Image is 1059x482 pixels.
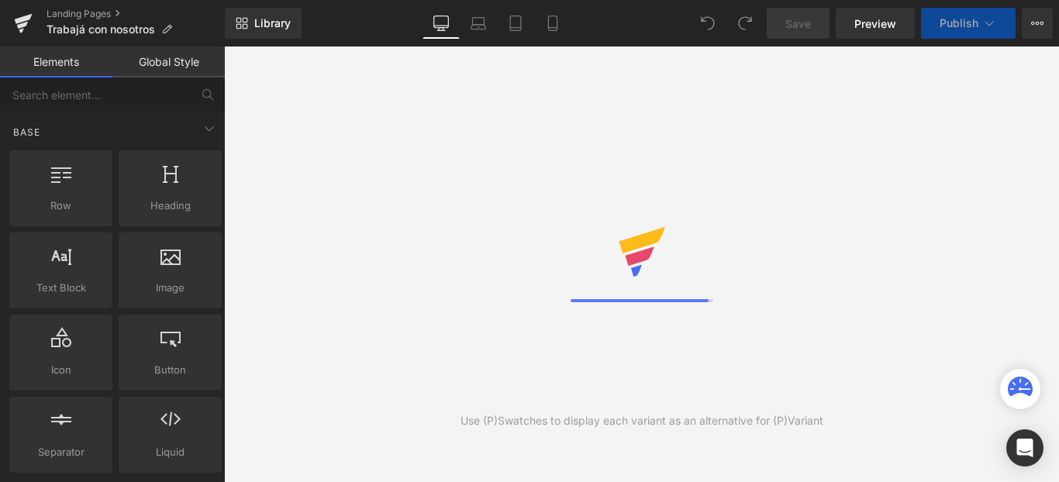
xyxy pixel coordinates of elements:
[14,198,108,214] span: Row
[921,8,1016,39] button: Publish
[123,444,217,460] span: Liquid
[1006,429,1043,467] div: Open Intercom Messenger
[254,16,291,30] span: Library
[12,125,42,139] span: Base
[854,15,896,32] span: Preview
[534,8,571,39] a: Mobile
[692,8,723,39] button: Undo
[14,280,108,296] span: Text Block
[123,280,217,296] span: Image
[497,8,534,39] a: Tablet
[14,444,108,460] span: Separator
[123,362,217,378] span: Button
[112,46,225,77] a: Global Style
[14,362,108,378] span: Icon
[836,8,915,39] a: Preview
[730,8,761,39] button: Redo
[460,8,497,39] a: Laptop
[461,412,823,429] div: Use (P)Swatches to display each variant as an alternative for (P)Variant
[123,198,217,214] span: Heading
[47,8,225,20] a: Landing Pages
[47,23,155,36] span: Trabajá con nosotros
[785,15,811,32] span: Save
[423,8,460,39] a: Desktop
[225,8,302,39] a: New Library
[940,17,978,29] span: Publish
[1022,8,1053,39] button: More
